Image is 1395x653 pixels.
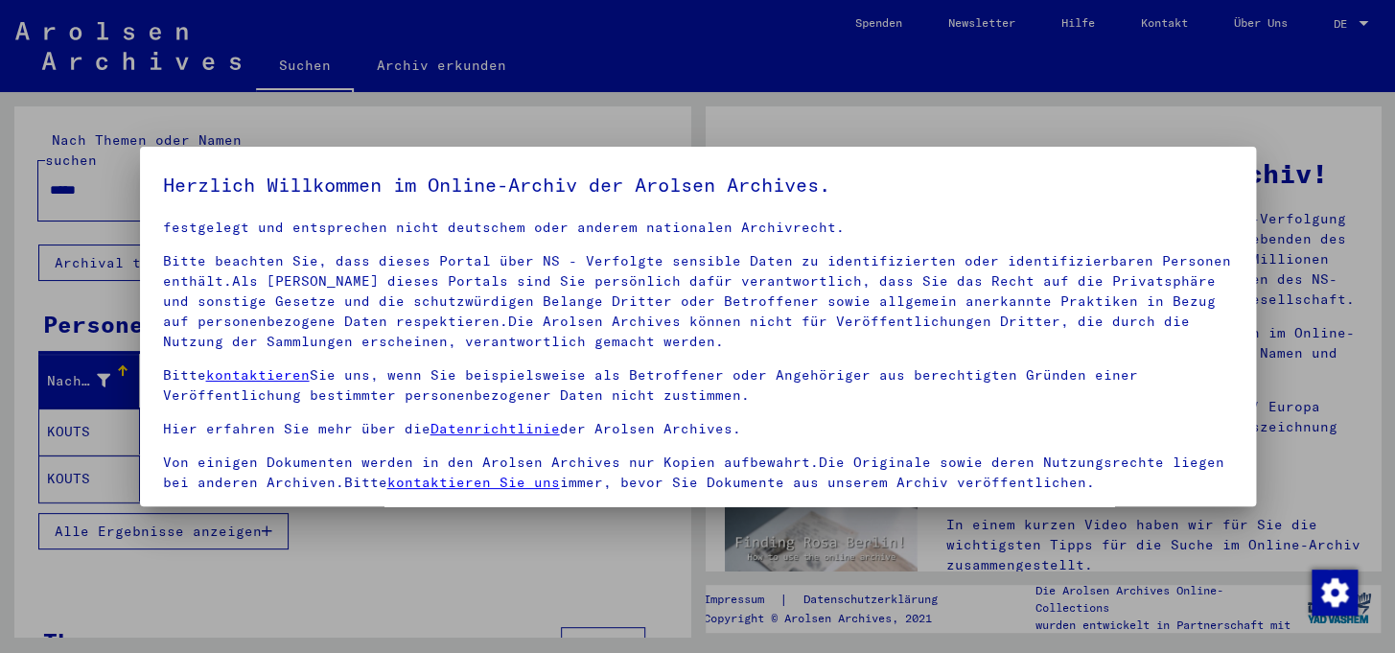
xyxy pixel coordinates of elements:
a: kontaktieren [206,366,310,384]
a: kontaktieren Sie uns [387,474,560,491]
p: Hier erfahren Sie mehr über die der Arolsen Archives. [163,419,1233,439]
div: Zustimmung ändern [1311,569,1357,615]
p: Bitte beachten Sie, dass dieses Portal über NS - Verfolgte sensible Daten zu identifizierten oder... [163,251,1233,352]
a: Datenrichtlinie [430,420,560,437]
p: Von einigen Dokumenten werden in den Arolsen Archives nur Kopien aufbewahrt.Die Originale sowie d... [163,453,1233,493]
p: Bitte Sie uns, wenn Sie beispielsweise als Betroffener oder Angehöriger aus berechtigten Gründen ... [163,365,1233,406]
img: Zustimmung ändern [1312,570,1358,616]
h5: Herzlich Willkommen im Online-Archiv der Arolsen Archives. [163,170,1233,200]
